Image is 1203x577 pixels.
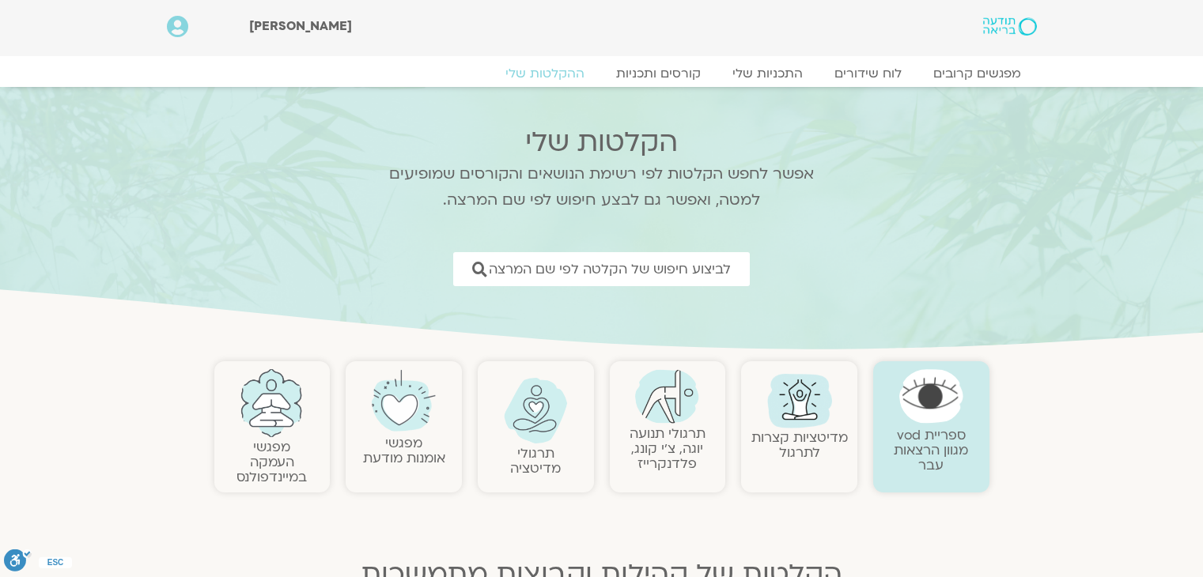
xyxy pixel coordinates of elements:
[819,66,917,81] a: לוח שידורים
[236,438,307,486] a: מפגשיהעמקה במיינדפולנס
[490,66,600,81] a: ההקלטות שלי
[917,66,1037,81] a: מפגשים קרובים
[751,428,848,462] a: מדיטציות קצרות לתרגול
[510,444,561,477] a: תרגולימדיטציה
[167,66,1037,81] nav: Menu
[489,262,731,277] span: לביצוע חיפוש של הקלטה לפי שם המרצה
[249,17,352,35] span: [PERSON_NAME]
[369,126,835,158] h2: הקלטות שלי
[363,434,445,467] a: מפגשיאומנות מודעת
[894,426,968,474] a: ספריית vodמגוון הרצאות עבר
[600,66,717,81] a: קורסים ותכניות
[717,66,819,81] a: התכניות שלי
[369,161,835,213] p: אפשר לחפש הקלטות לפי רשימת הנושאים והקורסים שמופיעים למטה, ואפשר גם לבצע חיפוש לפי שם המרצה.
[630,424,706,473] a: תרגולי תנועהיוגה, צ׳י קונג, פלדנקרייז
[453,252,750,286] a: לביצוע חיפוש של הקלטה לפי שם המרצה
